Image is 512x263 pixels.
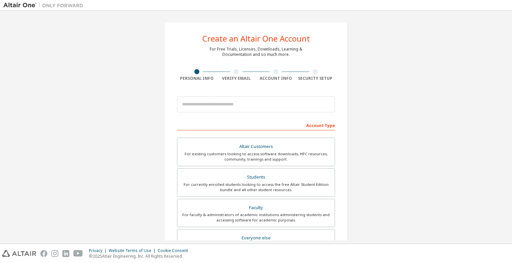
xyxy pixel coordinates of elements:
div: For Free Trials, Licenses, Downloads, Learning & Documentation and so much more. [210,47,302,57]
div: Account Info [256,76,296,81]
img: Altair One [3,2,87,9]
div: Students [181,173,331,182]
div: Verify Email [217,76,256,81]
img: altair_logo.svg [2,250,36,257]
div: Privacy [89,248,109,253]
div: For existing customers looking to access software downloads, HPC resources, community, trainings ... [181,151,331,162]
div: Everyone else [181,233,331,243]
div: Create an Altair One Account [202,35,310,43]
img: linkedin.svg [62,250,69,257]
p: © 2025 Altair Engineering, Inc. All Rights Reserved. [89,253,192,259]
div: Security Setup [296,76,335,81]
div: Altair Customers [181,142,331,151]
div: Cookie Consent [158,248,192,253]
img: facebook.svg [40,250,47,257]
div: For currently enrolled students looking to access the free Altair Student Edition bundle and all ... [181,182,331,193]
div: Website Terms of Use [109,248,158,253]
img: youtube.svg [73,250,83,257]
div: For faculty & administrators of academic institutions administering students and accessing softwa... [181,212,331,223]
div: Personal Info [177,76,217,81]
img: instagram.svg [51,250,58,257]
div: Faculty [181,203,331,212]
div: Account Type [177,120,335,130]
